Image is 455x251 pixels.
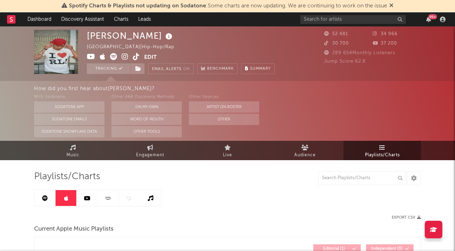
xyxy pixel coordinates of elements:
a: Leads [133,12,156,26]
span: Audience [294,151,316,159]
div: Other Sources [189,93,259,101]
span: Playlists/Charts [365,151,400,159]
div: How did you first hear about [PERSON_NAME] ? [34,84,455,93]
span: Spotify Charts & Playlists not updating on Sodatone [69,3,206,9]
span: Summary [250,67,271,71]
a: Dashboard [23,12,56,26]
div: 99 + [428,14,437,19]
span: Engagement [136,151,164,159]
button: Sodatone Emails [34,114,104,125]
button: On My Own [111,101,182,113]
button: 99+ [426,17,431,22]
div: Other A&R Discovery Methods [111,93,182,101]
a: Engagement [111,141,189,160]
button: Artist on Roster [189,101,259,113]
span: Independent ( 0 ) [371,247,403,251]
a: Live [189,141,266,160]
span: : Some charts are now updating. We are continuing to work on the issue [69,3,387,9]
input: Search Playlists/Charts [318,171,406,185]
button: Other Tools [111,126,182,137]
button: Edit [144,53,157,62]
div: [GEOGRAPHIC_DATA] | Hip-Hop/Rap [87,43,182,51]
span: Current Apple Music Playlists [34,225,114,233]
span: 34 966 [373,32,398,36]
button: Sodatone App [34,101,104,113]
a: Playlists/Charts [344,141,421,160]
span: Benchmark [207,65,234,73]
span: Music [66,151,79,159]
span: Playlists/Charts [34,172,100,181]
span: Jump Score: 62.8 [324,59,366,64]
button: Export CSV [392,215,421,220]
a: Audience [266,141,344,160]
button: Tracking [87,63,131,74]
span: 52 481 [324,32,348,36]
a: Benchmark [197,63,238,74]
span: Editorial ( 1 ) [318,247,350,251]
button: Other [189,114,259,125]
span: Live [223,151,232,159]
span: 37 200 [373,41,397,46]
button: Word Of Mouth [111,114,182,125]
button: Sodatone Snowflake Data [34,126,104,137]
a: Charts [109,12,133,26]
button: Email AlertsOn [148,63,194,74]
div: [PERSON_NAME] [87,30,174,42]
a: Music [34,141,111,160]
span: Dismiss [389,3,393,9]
button: Summary [241,63,275,74]
a: Discovery Assistant [56,12,109,26]
input: Search for artists [300,15,406,24]
span: 289 654 Monthly Listeners [324,51,395,55]
em: On [183,67,190,71]
div: With Sodatone [34,93,104,101]
span: 30 700 [324,41,349,46]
